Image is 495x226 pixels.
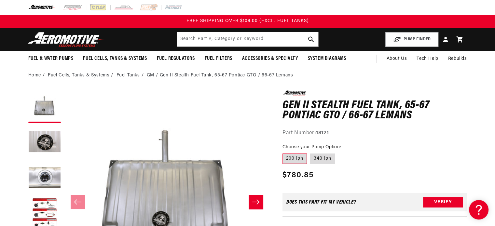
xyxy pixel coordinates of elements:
span: System Diagrams [308,55,346,62]
h1: Gen II Stealth Fuel Tank, 65-67 Pontiac GTO / 66-67 Lemans [282,100,467,121]
li: Gen II Stealth Fuel Tank, 65-67 Pontiac GTO / 66-67 Lemans [160,72,293,79]
button: search button [304,32,318,47]
span: Accessories & Specialty [242,55,298,62]
summary: Accessories & Specialty [237,51,303,66]
span: Rebuilds [448,55,467,62]
label: 340 lph [310,153,335,164]
span: Fuel & Water Pumps [28,55,74,62]
button: Load image 1 in gallery view [28,90,61,123]
input: Search by Part Number, Category or Keyword [177,32,318,47]
summary: Fuel Regulators [152,51,200,66]
legend: Choose your Pump Option: [282,144,342,151]
summary: Fuel & Water Pumps [23,51,78,66]
a: GM [147,72,154,79]
summary: Rebuilds [443,51,472,67]
button: Slide right [249,195,263,209]
span: Tech Help [417,55,438,62]
a: Fuel Tanks [117,72,140,79]
summary: System Diagrams [303,51,351,66]
button: PUMP FINDER [385,32,438,47]
button: Load image 3 in gallery view [28,162,61,194]
div: Does This part fit My vehicle? [286,200,356,205]
a: About Us [381,51,412,67]
span: Fuel Cells, Tanks & Systems [83,55,147,62]
summary: Tech Help [412,51,443,67]
img: Aeromotive [26,32,107,47]
div: Part Number: [282,129,467,138]
nav: breadcrumbs [28,72,467,79]
span: Fuel Filters [205,55,232,62]
button: Load image 2 in gallery view [28,126,61,159]
summary: Fuel Cells, Tanks & Systems [78,51,152,66]
li: Fuel Cells, Tanks & Systems [48,72,115,79]
span: Fuel Regulators [157,55,195,62]
button: Verify [423,197,463,207]
button: Slide left [71,195,85,209]
span: $780.85 [282,169,313,181]
a: Home [28,72,41,79]
span: About Us [386,56,407,61]
label: 200 lph [282,153,307,164]
strong: 18121 [316,130,329,136]
summary: Fuel Filters [200,51,237,66]
span: FREE SHIPPING OVER $109.00 (EXCL. FUEL TANKS) [186,19,309,23]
